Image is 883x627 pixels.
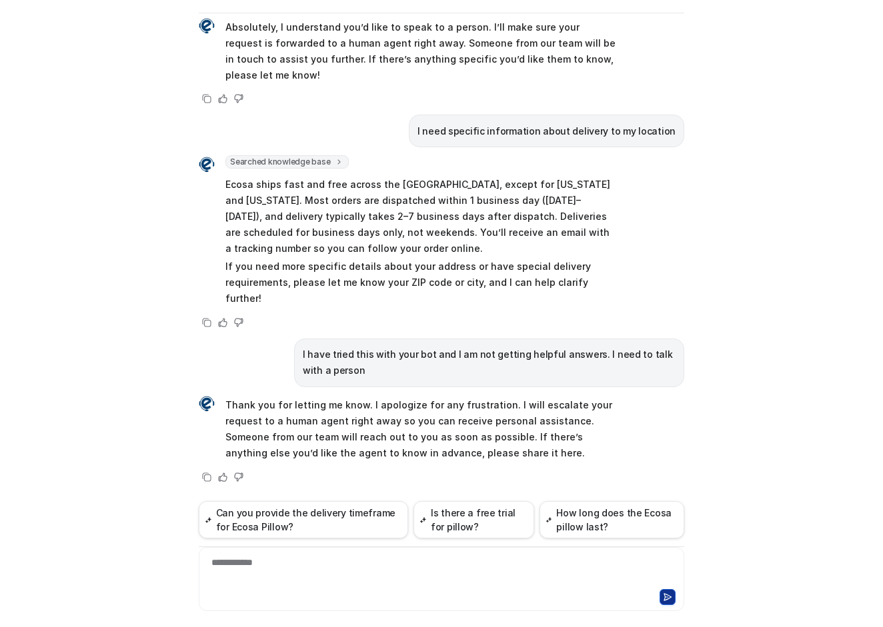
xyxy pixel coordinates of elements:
button: Is there a free trial for pillow? [413,501,534,538]
img: Widget [199,157,215,173]
img: Widget [199,18,215,34]
p: Absolutely, I understand you’d like to speak to a person. I’ll make sure your request is forwarde... [225,19,616,83]
button: Can you provide the delivery timeframe for Ecosa Pillow? [199,501,408,538]
button: How long does the Ecosa pillow last? [540,501,684,538]
img: Widget [199,396,215,412]
p: Thank you for letting me know. I apologize for any frustration. I will escalate your request to a... [225,397,616,461]
p: If you need more specific details about your address or have special delivery requirements, pleas... [225,259,616,307]
p: Ecosa ships fast and free across the [GEOGRAPHIC_DATA], except for [US_STATE] and [US_STATE]. Mos... [225,177,616,257]
p: I need specific information about delivery to my location [417,123,676,139]
p: I have tried this with your bot and I am not getting helpful answers. I need to talk with a person [303,346,676,378]
span: Searched knowledge base [225,155,349,169]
